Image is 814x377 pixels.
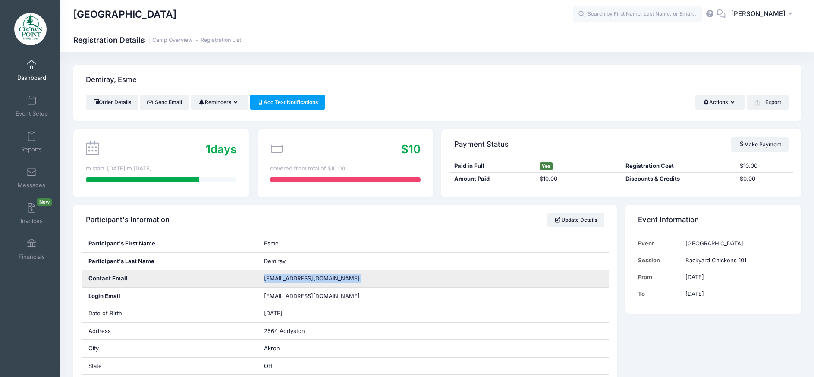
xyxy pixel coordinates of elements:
[264,310,283,317] span: [DATE]
[454,132,509,157] h4: Payment Status
[11,55,52,85] a: Dashboard
[638,269,681,286] td: From
[726,4,801,24] button: [PERSON_NAME]
[86,95,138,110] a: Order Details
[152,37,192,44] a: Camp Overview
[14,13,47,45] img: Crown Point Ecology Center
[450,175,536,183] div: Amount Paid
[535,175,621,183] div: $10.00
[638,252,681,269] td: Session
[264,240,279,247] span: Esme
[82,358,258,375] div: State
[11,91,52,121] a: Event Setup
[11,234,52,264] a: Financials
[264,258,286,264] span: Demiray
[681,269,789,286] td: [DATE]
[82,323,258,340] div: Address
[747,95,789,110] button: Export
[681,252,789,269] td: Backyard Chickens 101
[82,305,258,322] div: Date of Birth
[19,253,45,261] span: Financials
[621,162,735,170] div: Registration Cost
[37,198,52,206] span: New
[86,164,236,173] div: to start. [DATE] to [DATE]
[73,35,241,44] h1: Registration Details
[73,4,176,24] h1: [GEOGRAPHIC_DATA]
[191,95,248,110] button: Reminders
[264,275,360,282] span: [EMAIL_ADDRESS][DOMAIN_NAME]
[681,286,789,302] td: [DATE]
[86,208,170,232] h4: Participant's Information
[201,37,241,44] a: Registration List
[86,68,137,92] h4: Demiray, Esme
[11,163,52,193] a: Messages
[401,142,421,156] span: $10
[264,292,372,301] span: [EMAIL_ADDRESS][DOMAIN_NAME]
[450,162,536,170] div: Paid in Full
[731,137,789,152] a: Make Payment
[638,208,699,232] h4: Event Information
[82,288,258,305] div: Login Email
[82,235,258,252] div: Participant's First Name
[82,253,258,270] div: Participant's Last Name
[264,345,280,352] span: Akron
[735,175,792,183] div: $0.00
[11,127,52,157] a: Reports
[82,340,258,357] div: City
[206,142,211,156] span: 1
[11,198,52,229] a: InvoicesNew
[695,95,745,110] button: Actions
[17,74,46,82] span: Dashboard
[18,182,45,189] span: Messages
[21,217,43,225] span: Invoices
[735,162,792,170] div: $10.00
[731,9,786,19] span: [PERSON_NAME]
[21,146,42,153] span: Reports
[638,286,681,302] td: To
[206,141,236,157] div: days
[16,110,48,117] span: Event Setup
[681,235,789,252] td: [GEOGRAPHIC_DATA]
[250,95,326,110] a: Add Text Notifications
[82,270,258,287] div: Contact Email
[638,235,681,252] td: Event
[573,6,702,23] input: Search by First Name, Last Name, or Email...
[264,327,305,334] span: 2564 Addyston
[547,213,605,227] a: Update Details
[540,162,553,170] span: Yes
[264,362,273,369] span: OH
[621,175,735,183] div: Discounts & Credits
[270,164,421,173] div: covered from total of $10.00
[140,95,189,110] a: Send Email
